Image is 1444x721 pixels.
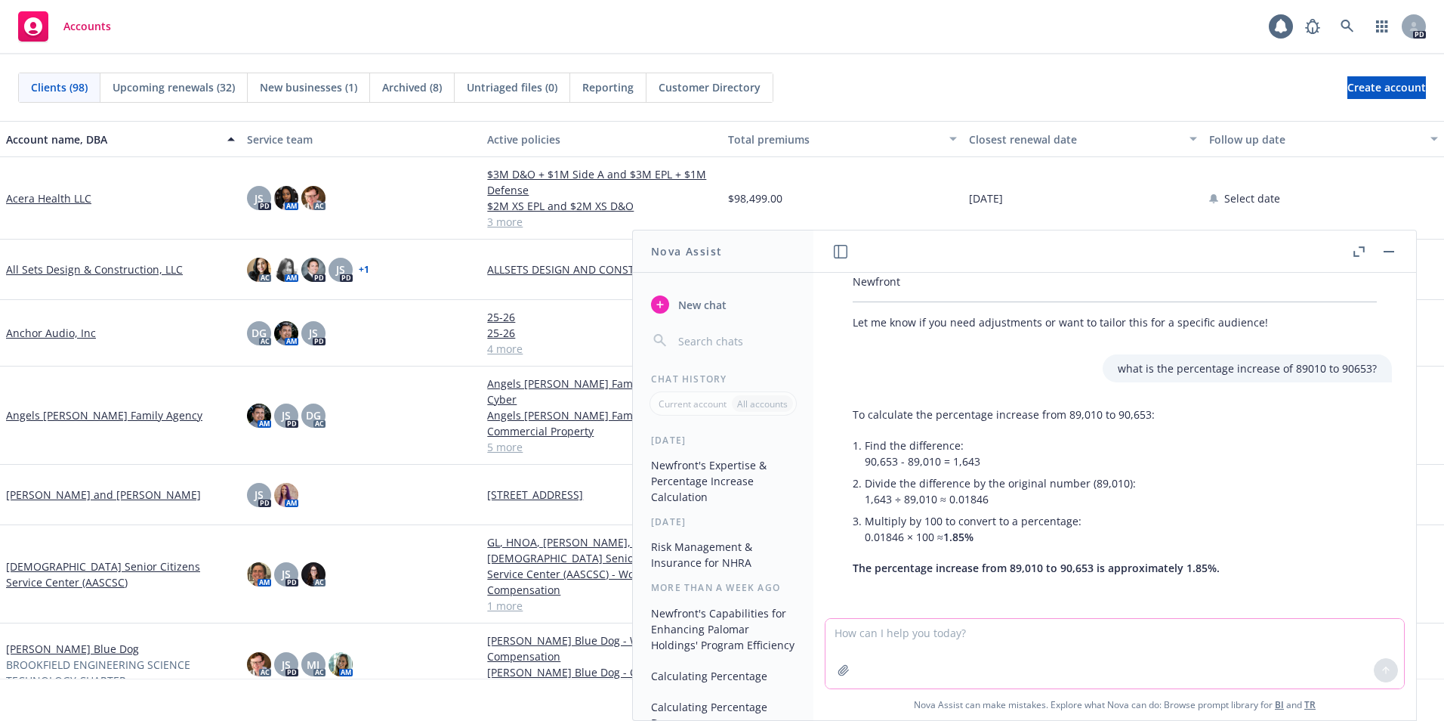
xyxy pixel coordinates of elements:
[487,198,716,214] a: $2M XS EPL and $2M XS D&O
[487,214,716,230] a: 3 more
[301,258,326,282] img: photo
[359,265,369,274] a: + 1
[819,689,1410,720] span: Nova Assist can make mistakes. Explore what Nova can do: Browse prompt library for and
[487,261,716,277] a: ALLSETS DESIGN AND CONSTRUCTION
[31,79,88,95] span: Clients (98)
[487,633,716,664] a: [PERSON_NAME] Blue Dog - Workers' Compensation
[247,652,271,676] img: photo
[481,121,722,157] button: Active policies
[865,475,1220,507] p: Divide the difference by the original number (89,010): 1,643 ÷ 89,010 ≈ 0.01846
[6,487,201,503] a: [PERSON_NAME] and [PERSON_NAME]
[282,566,291,582] span: JS
[633,434,813,447] div: [DATE]
[487,132,716,147] div: Active policies
[255,190,264,206] span: JS
[1367,11,1397,42] a: Switch app
[247,562,271,586] img: photo
[274,483,298,507] img: photo
[487,407,716,439] a: Angels [PERSON_NAME] Family Agency - Commercial Property
[1203,121,1444,157] button: Follow up date
[247,132,476,147] div: Service team
[1304,698,1316,711] a: TR
[487,534,716,550] a: GL, HNOA, [PERSON_NAME], E&O 25-26
[645,453,801,509] button: Newfront's Expertise & Percentage Increase Calculation
[582,79,634,95] span: Reporting
[963,121,1204,157] button: Closest renewal date
[274,186,298,210] img: photo
[382,79,442,95] span: Archived (8)
[487,341,716,357] a: 4 more
[943,530,973,544] span: 1.85%
[301,562,326,586] img: photo
[645,601,801,658] button: Newfront's Capabilities for Enhancing Palomar Holdings' Program Efficiency
[487,439,716,455] a: 5 more
[309,325,318,341] span: JS
[12,5,117,48] a: Accounts
[274,321,298,345] img: photo
[1347,76,1426,99] a: Create account
[255,487,264,503] span: JS
[645,664,801,689] button: Calculating Percentage
[1224,190,1280,206] span: Select date
[1332,11,1362,42] a: Search
[487,309,716,325] a: 25-26
[336,261,345,277] span: JS
[728,190,782,206] span: $98,499.00
[274,258,298,282] img: photo
[467,79,557,95] span: Untriaged files (0)
[1118,360,1377,376] p: what is the percentage increase of 89010 to 90653?
[853,314,1377,330] p: Let me know if you need adjustments or want to tailor this for a specific audience!
[306,407,321,423] span: DG
[487,664,716,680] a: [PERSON_NAME] Blue Dog - Cyber
[969,190,1003,206] span: [DATE]
[6,407,202,423] a: Angels [PERSON_NAME] Family Agency
[675,330,795,351] input: Search chats
[6,132,218,147] div: Account name, DBA
[251,325,267,341] span: DG
[865,513,1220,545] p: Multiply by 100 to convert to a percentage: 0.01846 × 100 ≈
[645,534,801,575] button: Risk Management & Insurance for NHRA
[633,581,813,594] div: More than a week ago
[6,190,91,206] a: Acera Health LLC
[633,373,813,385] div: Chat History
[6,641,139,657] a: [PERSON_NAME] Blue Dog
[282,657,291,673] span: JS
[247,258,271,282] img: photo
[1347,73,1426,102] span: Create account
[1209,132,1421,147] div: Follow up date
[651,243,722,259] h1: Nova Assist
[329,652,353,676] img: photo
[260,79,357,95] span: New businesses (1)
[63,20,111,32] span: Accounts
[737,398,788,410] p: All accounts
[6,657,235,689] span: BROOKFIELD ENGINEERING SCIENCE TECHNOLOGY CHARTER
[728,132,940,147] div: Total premiums
[487,325,716,341] a: 25-26
[301,186,326,210] img: photo
[969,132,1181,147] div: Closest renewal date
[487,487,716,503] a: [STREET_ADDRESS]
[1275,698,1284,711] a: BI
[487,376,716,407] a: Angels [PERSON_NAME] Family Agency - Cyber
[659,398,727,410] p: Current account
[487,550,716,598] a: [DEMOGRAPHIC_DATA] Senior Citizens Service Center (AASCSC) - Workers' Compensation
[6,559,235,590] a: [DEMOGRAPHIC_DATA] Senior Citizens Service Center (AASCSC)
[853,561,1220,575] span: The percentage increase from 89,010 to 90,653 is approximately 1.85%.
[487,598,716,614] a: 1 more
[645,291,801,318] button: New chat
[865,438,1220,469] p: Find the difference: 90,653 - 89,010 = 1,643
[659,79,761,95] span: Customer Directory
[675,297,727,313] span: New chat
[282,407,291,423] span: JS
[6,261,183,277] a: All Sets Design & Construction, LLC
[487,166,716,198] a: $3M D&O + $1M Side A and $3M EPL + $1M Defense
[1297,11,1328,42] a: Report a Bug
[633,515,813,528] div: [DATE]
[247,404,271,428] img: photo
[853,407,1220,422] p: To calculate the percentage increase from 89,010 to 90,653:
[6,325,96,341] a: Anchor Audio, Inc
[307,657,319,673] span: MJ
[113,79,235,95] span: Upcoming renewals (32)
[722,121,963,157] button: Total premiums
